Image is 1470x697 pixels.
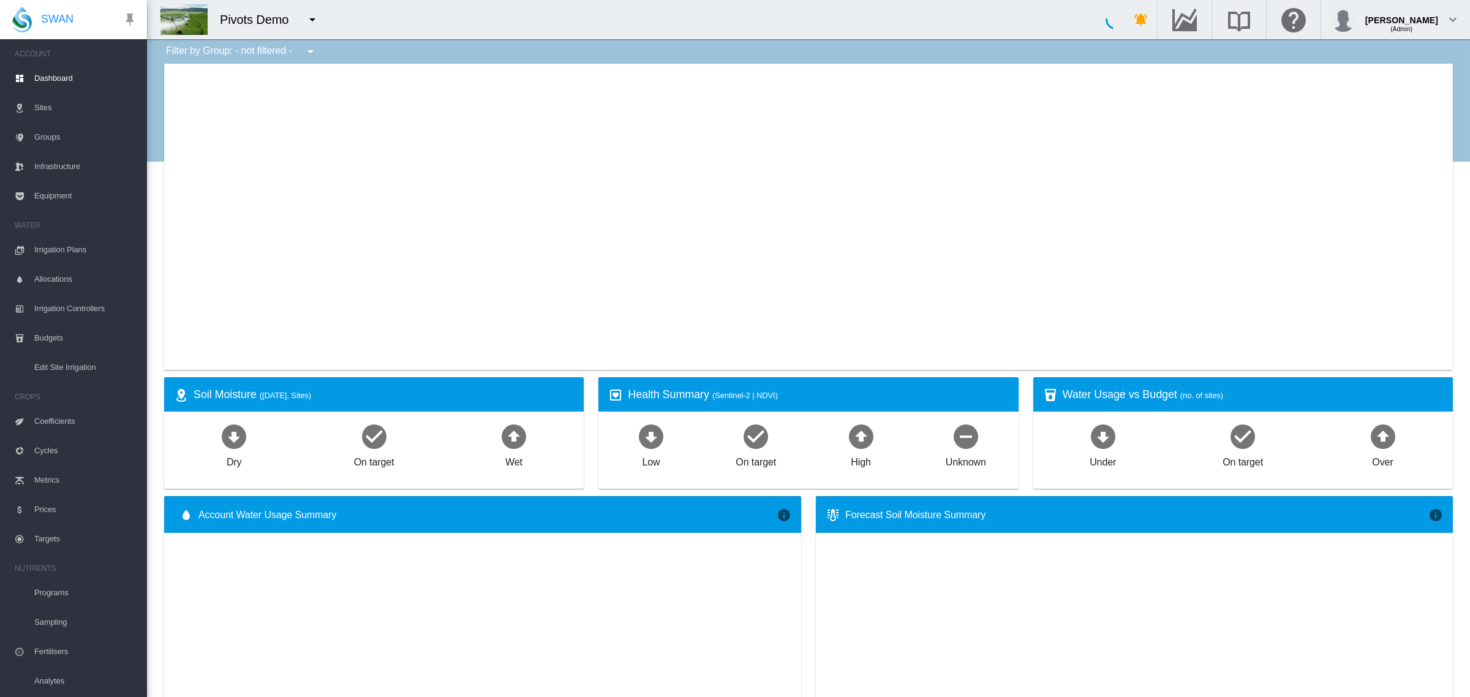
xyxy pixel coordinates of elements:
[946,451,986,469] div: Unknown
[174,388,189,402] md-icon: icon-map-marker-radius
[608,388,623,402] md-icon: icon-heart-box-outline
[157,39,326,64] div: Filter by Group: - not filtered -
[1090,451,1116,469] div: Under
[34,666,137,696] span: Analytes
[499,421,529,451] md-icon: icon-arrow-up-bold-circle
[360,421,389,451] md-icon: icon-checkbox-marked-circle
[1368,421,1398,451] md-icon: icon-arrow-up-bold-circle
[636,421,666,451] md-icon: icon-arrow-down-bold-circle
[712,391,778,400] span: (Sentinel-2 | NDVI)
[12,7,32,32] img: SWAN-Landscape-Logo-Colour-drop.png
[34,122,137,152] span: Groups
[34,465,137,495] span: Metrics
[34,93,137,122] span: Sites
[160,4,208,35] img: DwraFM8HQLsLAAAAAElFTkSuQmCC
[826,508,840,522] md-icon: icon-thermometer-lines
[1279,12,1308,27] md-icon: Click here for help
[951,421,981,451] md-icon: icon-minus-circle
[741,421,771,451] md-icon: icon-checkbox-marked-circle
[220,11,300,28] div: Pivots Demo
[15,44,137,64] span: ACCOUNT
[34,608,137,637] span: Sampling
[1224,12,1254,27] md-icon: Search the knowledge base
[34,181,137,211] span: Equipment
[34,265,137,294] span: Allocations
[354,451,394,469] div: On target
[1134,12,1148,27] md-icon: icon-bell-ring
[198,508,777,522] span: Account Water Usage Summary
[34,294,137,323] span: Irrigation Controllers
[777,508,791,522] md-icon: icon-information
[1043,388,1058,402] md-icon: icon-cup-water
[41,12,73,27] span: SWAN
[15,216,137,235] span: WATER
[1390,26,1412,32] span: (Admin)
[1445,12,1460,27] md-icon: icon-chevron-down
[1428,508,1443,522] md-icon: icon-information
[227,451,242,469] div: Dry
[179,508,194,522] md-icon: icon-water
[123,12,137,27] md-icon: icon-pin
[219,421,249,451] md-icon: icon-arrow-down-bold-circle
[34,495,137,524] span: Prices
[34,353,137,382] span: Edit Site Irrigation
[851,451,871,469] div: High
[1170,12,1199,27] md-icon: Go to the Data Hub
[1228,421,1257,451] md-icon: icon-checkbox-marked-circle
[300,7,325,32] button: icon-menu-down
[34,235,137,265] span: Irrigation Plans
[1180,391,1223,400] span: (no. of sites)
[194,387,574,402] div: Soil Moisture
[845,508,1428,522] div: Forecast Soil Moisture Summary
[34,436,137,465] span: Cycles
[505,451,522,469] div: Wet
[34,637,137,666] span: Fertilisers
[1372,451,1393,469] div: Over
[1063,387,1443,402] div: Water Usage vs Budget
[303,44,318,59] md-icon: icon-menu-down
[1088,421,1118,451] md-icon: icon-arrow-down-bold-circle
[15,559,137,578] span: NUTRIENTS
[628,387,1008,402] div: Health Summary
[34,407,137,436] span: Coefficients
[260,391,311,400] span: ([DATE], Sites)
[642,451,660,469] div: Low
[846,421,876,451] md-icon: icon-arrow-up-bold-circle
[305,12,320,27] md-icon: icon-menu-down
[298,39,323,64] button: icon-menu-down
[736,451,776,469] div: On target
[1223,451,1263,469] div: On target
[34,524,137,554] span: Targets
[1365,9,1438,21] div: [PERSON_NAME]
[1129,7,1153,32] button: icon-bell-ring
[34,578,137,608] span: Programs
[15,387,137,407] span: CROPS
[34,152,137,181] span: Infrastructure
[1331,7,1355,32] img: profile.jpg
[34,323,137,353] span: Budgets
[34,64,137,93] span: Dashboard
